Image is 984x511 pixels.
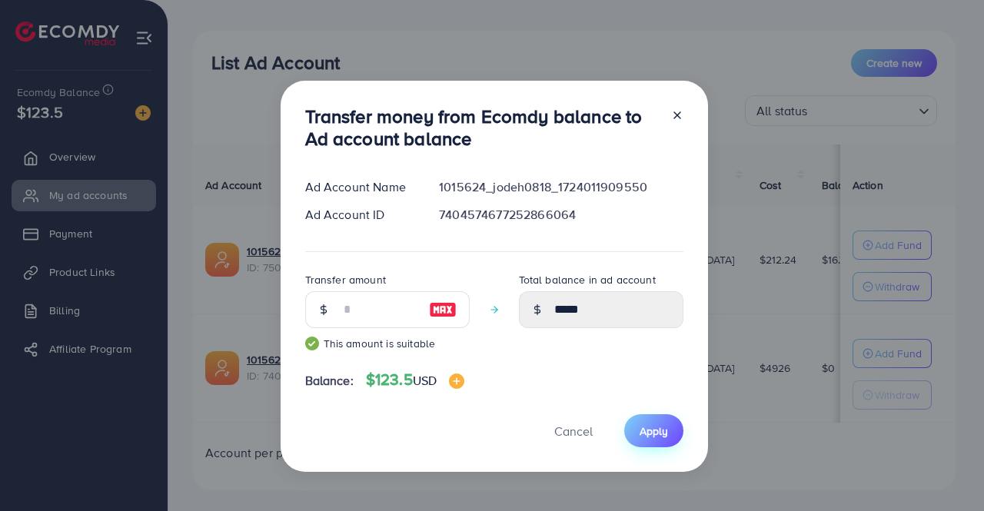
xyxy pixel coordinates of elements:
button: Apply [624,414,683,447]
span: Cancel [554,423,593,440]
button: Cancel [535,414,612,447]
h3: Transfer money from Ecomdy balance to Ad account balance [305,105,659,150]
img: image [429,300,457,319]
div: 1015624_jodeh0818_1724011909550 [427,178,695,196]
label: Transfer amount [305,272,386,287]
div: Ad Account ID [293,206,427,224]
span: USD [413,372,437,389]
div: Ad Account Name [293,178,427,196]
div: 7404574677252866064 [427,206,695,224]
label: Total balance in ad account [519,272,656,287]
iframe: Chat [919,442,972,499]
img: image [449,373,464,389]
h4: $123.5 [366,370,464,390]
img: guide [305,337,319,350]
small: This amount is suitable [305,336,470,351]
span: Apply [640,423,668,439]
span: Balance: [305,372,354,390]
